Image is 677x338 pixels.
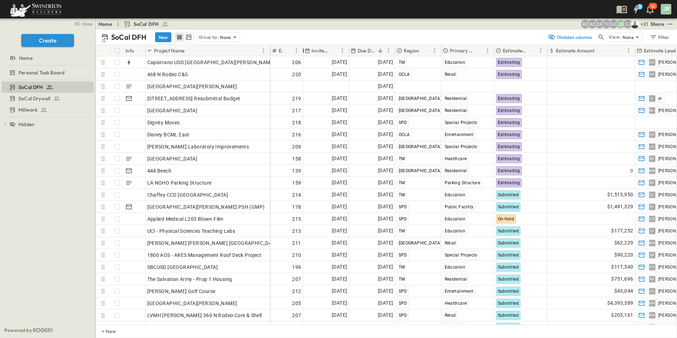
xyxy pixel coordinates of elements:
[292,131,301,138] span: 216
[661,4,671,15] div: JR
[1,81,94,93] div: SoCal DFHtest
[147,300,237,307] span: [GEOGRAPHIC_DATA][PERSON_NAME]
[147,240,279,247] span: [PERSON_NAME] [PERSON_NAME] [GEOGRAPHIC_DATA]
[614,239,633,247] span: $62,229
[637,110,667,111] span: [PERSON_NAME]
[498,144,520,149] span: Estimating
[483,46,492,55] button: Menu
[332,58,347,66] span: [DATE]
[1,67,94,78] div: Personal Task Boardtest
[292,276,301,283] span: 207
[430,46,439,55] button: Menu
[644,47,676,54] p: Estimate Lead
[649,134,655,135] span: CD
[498,253,519,258] span: Submitted
[147,83,237,90] span: [GEOGRAPHIC_DATA][PERSON_NAME]
[498,229,519,233] span: Submitted
[1,104,94,116] div: Millworktest
[147,119,180,126] span: Dignity Moves
[1,53,92,63] a: Home
[18,69,64,76] span: Personal Task Board
[399,120,407,125] span: SPD
[292,59,301,66] span: 206
[399,301,407,306] span: SPD
[611,227,633,235] span: $177,252
[445,156,467,161] span: Healthcare
[332,154,347,163] span: [DATE]
[445,253,477,258] span: Special Projects
[614,251,633,259] span: $90,220
[292,203,301,210] span: 178
[445,229,466,233] span: Education
[292,119,301,126] span: 218
[292,191,301,198] span: 214
[498,60,520,65] span: Estimating
[378,130,393,139] span: [DATE]
[147,59,275,66] span: Capistrano USD [GEOGRAPHIC_DATA][PERSON_NAME]
[124,21,169,28] a: SoCal DFH
[147,276,232,283] span: The Salvation Army - Prop 1 Housing
[498,277,519,282] span: Submitted
[199,34,219,41] p: Group by:
[332,323,347,331] span: [DATE]
[616,20,625,28] div: Joshua Russell (joshua.russell@swinerton.com)
[609,33,621,41] p: View:
[292,155,301,162] span: 158
[71,18,94,28] button: close
[133,21,159,28] span: SoCal DFH
[332,299,347,307] span: [DATE]
[581,20,590,28] div: Robert Zeilinger (robert.zeilinger@swinerton.com)
[154,47,184,54] p: Project Name
[147,191,228,198] span: Chaffey CCD [GEOGRAPHIC_DATA]
[102,328,106,335] p: + New
[378,106,393,114] span: [DATE]
[378,118,393,126] span: [DATE]
[147,167,172,174] span: 444 Beech
[292,312,301,319] span: 207
[332,311,347,319] span: [DATE]
[602,20,611,28] div: Travis Osterloh (travis.osterloh@swinerton.com)
[445,132,474,137] span: Entertainment
[19,55,33,62] span: Home
[614,323,633,331] span: $11,389
[378,179,393,187] span: [DATE]
[650,146,654,147] span: JS
[399,313,407,318] span: SPD
[332,227,347,235] span: [DATE]
[399,204,407,209] span: SPD
[378,82,393,90] span: [DATE]
[498,168,520,173] span: Estimating
[175,33,184,41] button: row view
[498,265,519,270] span: Submitted
[147,71,188,78] span: 468 N Rodeo C&S
[111,32,147,42] p: SoCal DFH
[650,158,655,159] span: KC
[498,289,519,294] span: Submitted
[399,229,405,233] span: TM
[595,20,604,28] div: Daniel Roush (daniel.roush@swinerton.com)
[614,287,633,295] span: $43,044
[292,252,301,259] span: 210
[1,105,92,115] a: Millwork
[399,192,405,197] span: TM
[399,108,442,113] span: [GEOGRAPHIC_DATA]
[445,108,467,113] span: Residential
[649,33,670,41] div: Filter
[399,289,407,294] span: SPD
[292,300,301,307] span: 205
[650,182,655,183] span: KC
[292,107,301,114] span: 217
[476,47,483,55] button: Sort
[445,301,467,306] span: Healthcare
[1,94,92,103] a: SoCal Drywall
[399,241,442,246] span: [GEOGRAPHIC_DATA]
[126,41,134,61] div: Info
[332,130,347,139] span: [DATE]
[312,47,329,54] p: Invite Date
[611,263,633,271] span: $117,540
[220,34,231,41] p: None
[536,46,545,55] button: Menu
[292,46,301,55] button: Menu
